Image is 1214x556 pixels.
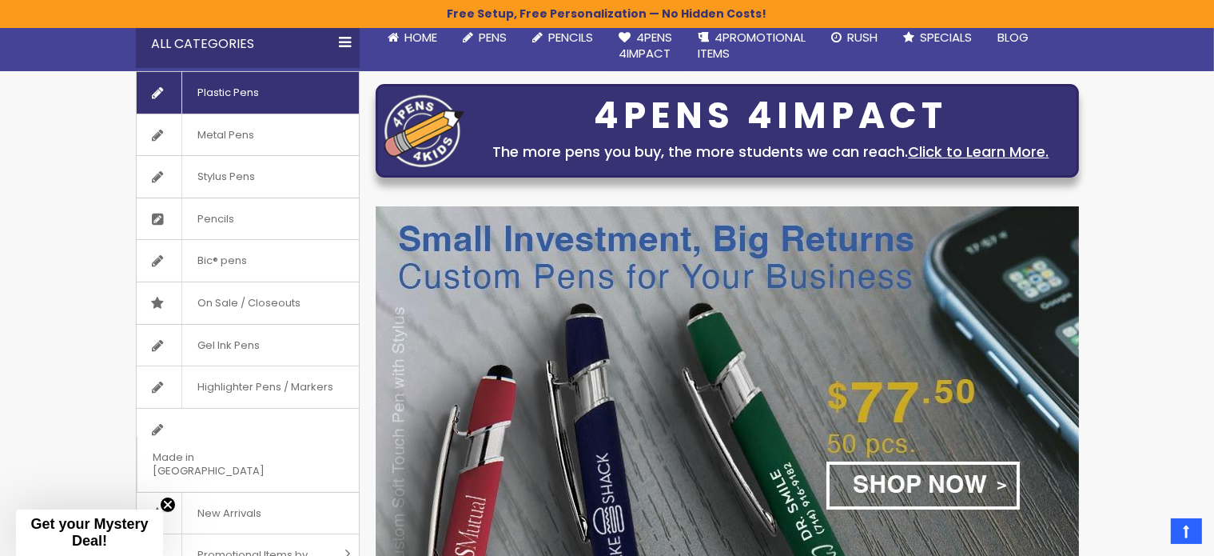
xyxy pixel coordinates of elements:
[181,325,277,366] span: Gel Ink Pens
[181,366,350,408] span: Highlighter Pens / Markers
[985,20,1042,55] a: Blog
[181,282,317,324] span: On Sale / Closeouts
[137,72,359,114] a: Plastic Pens
[137,282,359,324] a: On Sale / Closeouts
[384,94,464,167] img: four_pen_logo.png
[1171,518,1202,544] a: Top
[819,20,891,55] a: Rush
[16,510,163,556] div: Get your Mystery Deal!Close teaser
[137,437,319,492] span: Made in [GEOGRAPHIC_DATA]
[376,20,451,55] a: Home
[619,29,673,62] span: 4Pens 4impact
[181,156,272,198] span: Stylus Pens
[136,20,360,68] div: All Categories
[921,29,973,46] span: Specials
[480,29,507,46] span: Pens
[137,156,359,198] a: Stylus Pens
[137,198,359,240] a: Pencils
[181,72,276,114] span: Plastic Pens
[181,198,251,240] span: Pencils
[137,409,359,492] a: Made in [GEOGRAPHIC_DATA]
[137,240,359,282] a: Bic® pens
[137,325,359,366] a: Gel Ink Pens
[520,20,607,55] a: Pencils
[891,20,985,55] a: Specials
[137,493,359,534] a: New Arrivals
[699,29,806,62] span: 4PROMOTIONAL ITEMS
[181,114,271,156] span: Metal Pens
[181,493,278,534] span: New Arrivals
[909,142,1049,162] a: Click to Learn More.
[451,20,520,55] a: Pens
[848,29,878,46] span: Rush
[137,114,359,156] a: Metal Pens
[30,516,148,549] span: Get your Mystery Deal!
[607,20,686,72] a: 4Pens4impact
[405,29,438,46] span: Home
[549,29,594,46] span: Pencils
[137,366,359,408] a: Highlighter Pens / Markers
[160,497,176,513] button: Close teaser
[181,240,264,282] span: Bic® pens
[472,99,1070,133] div: 4PENS 4IMPACT
[686,20,819,72] a: 4PROMOTIONALITEMS
[998,29,1029,46] span: Blog
[472,141,1070,163] div: The more pens you buy, the more students we can reach.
